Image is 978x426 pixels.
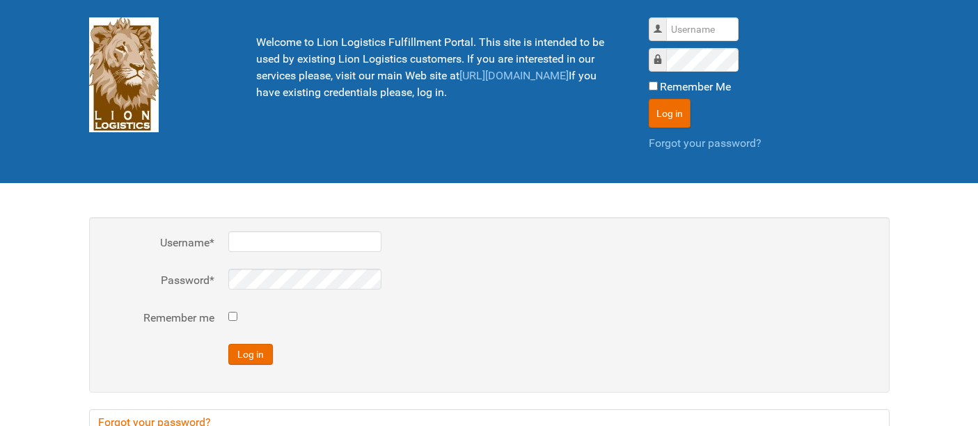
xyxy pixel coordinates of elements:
a: Lion Logistics [89,68,159,81]
label: Password [103,272,214,289]
img: Lion Logistics [89,17,159,132]
label: Remember me [103,310,214,326]
label: Remember Me [660,79,731,95]
label: Username [103,235,214,251]
input: Username [666,17,739,41]
button: Log in [228,344,273,365]
a: Forgot your password? [649,136,762,150]
button: Log in [649,99,691,128]
a: [URL][DOMAIN_NAME] [459,69,569,82]
p: Welcome to Lion Logistics Fulfillment Portal. This site is intended to be used by existing Lion L... [256,34,614,101]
